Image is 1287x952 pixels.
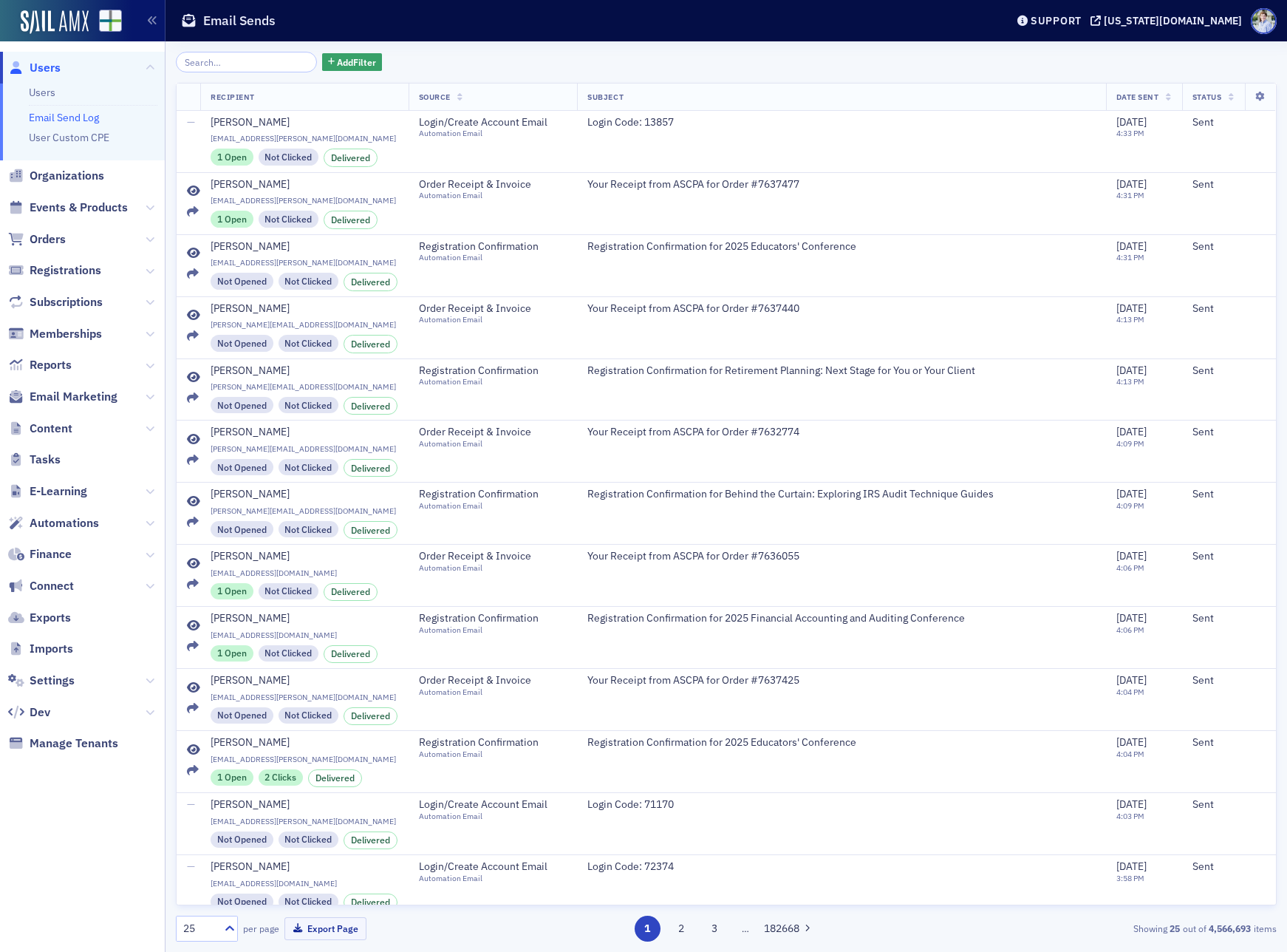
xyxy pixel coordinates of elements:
[419,116,553,129] span: Login/Create Account Email
[1116,314,1144,324] time: 4:13 PM
[419,798,567,821] a: Login/Create Account EmailAutomation Email
[1116,687,1144,697] time: 4:04 PM
[1116,487,1147,500] span: [DATE]
[211,116,290,129] div: [PERSON_NAME]
[587,302,799,316] span: Your Receipt from ASCPA for Order #7637440
[587,116,722,129] span: Login Code: 13857
[344,273,397,290] div: Delivered
[183,921,216,936] div: 25
[211,860,397,874] a: [PERSON_NAME]
[1116,611,1147,625] span: [DATE]
[419,501,553,511] div: Automation Email
[419,736,567,759] a: Registration ConfirmationAutomation Email
[1251,8,1277,34] span: Profile
[259,149,319,165] div: Not Clicked
[211,894,273,910] div: Not Opened
[211,879,397,888] span: [EMAIL_ADDRESS][DOMAIN_NAME]
[8,60,61,76] a: Users
[1116,425,1147,438] span: [DATE]
[211,583,253,599] div: 1 Open
[735,922,756,935] span: …
[764,916,790,942] button: 182668
[587,674,799,687] span: Your Receipt from ASCPA for Order #7637425
[187,798,195,811] span: —
[259,769,304,786] div: 2 Clicks
[1206,922,1254,935] strong: 4,566,693
[419,625,553,635] div: Automation Email
[419,129,553,138] div: Automation Email
[8,168,104,184] a: Organizations
[344,894,397,911] div: Delivered
[1116,190,1144,200] time: 4:31 PM
[8,200,128,216] a: Events & Products
[1116,811,1144,821] time: 4:03 PM
[8,546,72,562] a: Finance
[30,294,103,310] span: Subscriptions
[1116,749,1144,759] time: 4:04 PM
[419,377,553,387] div: Automation Email
[1192,178,1266,191] div: Sent
[30,610,71,626] span: Exports
[1116,177,1147,191] span: [DATE]
[920,922,1277,935] div: Showing out of items
[344,459,397,477] div: Delivered
[324,645,378,663] div: Delivered
[8,294,103,310] a: Subscriptions
[211,674,397,687] a: [PERSON_NAME]
[211,364,290,378] div: [PERSON_NAME]
[211,736,290,749] div: [PERSON_NAME]
[211,693,397,702] span: [EMAIL_ADDRESS][PERSON_NAME][DOMAIN_NAME]
[211,645,253,662] div: 1 Open
[635,916,660,942] button: 1
[1116,364,1147,377] span: [DATE]
[1031,14,1082,27] div: Support
[587,488,994,501] span: Registration Confirmation for Behind the Curtain: Exploring IRS Audit Technique Guides
[419,687,553,697] div: Automation Email
[419,116,567,139] a: Login/Create Account EmailAutomation Email
[211,382,397,392] span: [PERSON_NAME][EMAIL_ADDRESS][DOMAIN_NAME]
[1116,562,1144,573] time: 4:06 PM
[211,426,397,439] a: [PERSON_NAME]
[211,240,290,254] div: [PERSON_NAME]
[344,707,397,725] div: Delivered
[1116,92,1159,102] span: Date Sent
[344,397,397,415] div: Delivered
[419,550,567,573] a: Order Receipt & InvoiceAutomation Email
[1192,488,1266,501] div: Sent
[1192,674,1266,687] div: Sent
[419,674,553,687] span: Order Receipt & Invoice
[29,86,55,99] a: Users
[211,550,397,563] a: [PERSON_NAME]
[211,521,273,537] div: Not Opened
[30,357,72,373] span: Reports
[30,231,66,248] span: Orders
[1192,116,1266,129] div: Sent
[211,860,290,874] div: [PERSON_NAME]
[30,673,75,689] span: Settings
[8,735,118,752] a: Manage Tenants
[30,735,118,752] span: Manage Tenants
[211,755,397,764] span: [EMAIL_ADDRESS][PERSON_NAME][DOMAIN_NAME]
[29,131,109,144] a: User Custom CPE
[284,917,366,940] button: Export Page
[211,92,255,102] span: Recipient
[211,426,290,439] div: [PERSON_NAME]
[1116,438,1144,449] time: 4:09 PM
[30,60,61,76] span: Users
[187,115,195,129] span: —
[1090,16,1247,26] button: [US_STATE][DOMAIN_NAME]
[419,860,567,883] a: Login/Create Account EmailAutomation Email
[419,302,567,325] a: Order Receipt & InvoiceAutomation Email
[419,488,567,511] a: Registration ConfirmationAutomation Email
[587,426,799,439] span: Your Receipt from ASCPA for Order #7632774
[1192,302,1266,316] div: Sent
[702,916,728,942] button: 3
[211,736,397,749] a: [PERSON_NAME]
[211,196,397,205] span: [EMAIL_ADDRESS][PERSON_NAME][DOMAIN_NAME]
[419,439,553,449] div: Automation Email
[419,874,553,883] div: Automation Email
[211,459,273,475] div: Not Opened
[587,736,856,749] span: Registration Confirmation for 2025 Educators' Conference
[211,134,397,143] span: [EMAIL_ADDRESS][PERSON_NAME][DOMAIN_NAME]
[419,860,553,874] span: Login/Create Account Email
